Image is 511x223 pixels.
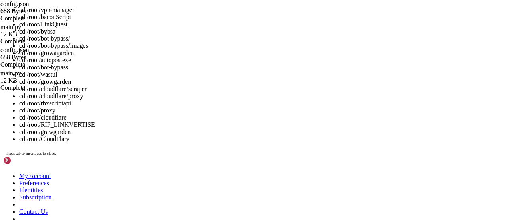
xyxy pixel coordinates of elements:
[0,47,29,53] span: config.json
[0,54,80,61] div: 688 Bytes
[3,43,408,50] x-row: Requirement already satisfied: iniconfig>=1 in /usr/local/lib/python3.10/dist-packages (from [MED...
[3,90,408,97] x-row: I) (2.19.2)
[3,157,281,163] span: age manager. It is recommended to use a virtual environment instead: [URL][DOMAIN_NAME]
[3,123,408,130] x-row: Requirement already satisfied: certifi>=[DATE] in /usr/local/lib/python3.10/dist-packages (from r...
[3,150,383,156] span: WARNING: Running pip as the 'root' user can result in broken permissions and conflicting behaviou...
[0,8,80,15] div: 688 Bytes
[3,63,408,70] x-row: API) (1.3.0)
[3,83,408,90] x-row: Requirement already satisfied: pygments>=2.7.2 in /usr/local/lib/python3.10/dist-packages (from [...
[80,163,134,170] span: /root/vpn-manager
[3,163,408,170] x-row: root@homeless-cock:~# cd
[3,3,408,10] x-row: Requirement already satisfied: idna>=2.0 in /usr/local/lib/python3.10/dist-packages (from yarl<2....
[3,30,408,37] x-row: Requirement already satisfied: tomli>=1 in /usr/local/lib/python3.10/dist-packages (from [MEDICAL...
[3,136,408,143] x-row: Installing collected packages: aiosqlite
[145,163,149,170] div: (42, 24)
[3,110,408,117] x-row: Requirement already satisfied: urllib3<3,>=1.21.1 in /usr/local/lib/python3.10/dist-packages (fro...
[0,77,80,84] div: 12 KB
[0,24,21,30] span: main.py
[0,84,80,91] div: Complete
[3,37,408,43] x-row: .1)
[3,116,408,123] x-row: BotAPI) (2.5.0)
[3,103,408,110] x-row: legramBotAPI) (3.4.2)
[0,24,80,38] span: main.py
[0,31,80,38] div: 12 KB
[3,57,408,63] x-row: Requirement already satisfied: exceptiongroup>=1 in /usr/local/lib/python3.10/dist-packages (from...
[3,130,408,137] x-row: BotAPI) ([DATE])
[3,23,408,30] x-row: ) (1.6.0)
[0,0,29,7] span: config.json
[3,16,408,23] x-row: Requirement already satisfied: pluggy<2,>=1.5 in /usr/local/lib/python3.10/dist-packages (from [M...
[0,15,80,22] div: Complete
[3,50,408,57] x-row: (2.1.0)
[0,70,21,77] span: main.py
[0,61,80,68] div: Complete
[3,70,408,77] x-row: Requirement already satisfied: packaging>=20 in /usr/local/lib/python3.10/dist-packages (from [ME...
[3,77,408,83] x-row: (25.0)
[3,143,408,150] x-row: Successfully installed aiosqlite-0.21.0
[0,0,80,15] span: config.json
[3,10,408,17] x-row: 3.10)
[3,97,408,103] x-row: Requirement already satisfied: charset_normalizer<4,>=2 in /usr/local/lib/python3.10/dist-package...
[0,70,80,84] span: main.py
[0,47,80,61] span: config.json
[0,38,80,45] div: Complete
